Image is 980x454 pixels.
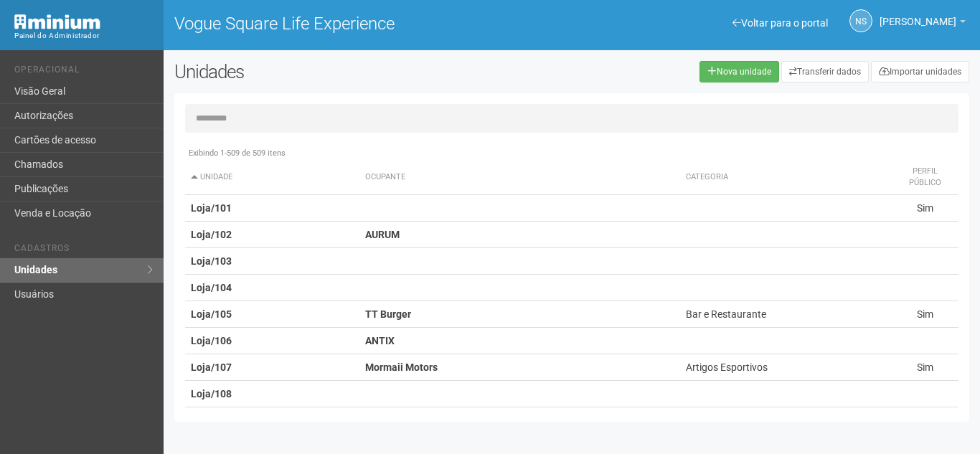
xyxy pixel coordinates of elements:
[365,229,400,240] strong: AURUM
[871,61,969,82] a: Importar unidades
[174,61,493,82] h2: Unidades
[680,301,892,328] td: Bar e Restaurante
[365,361,438,373] strong: Mormaii Motors
[680,160,892,195] th: Categoria: activate to sort column ascending
[880,2,956,27] span: Nicolle Silva
[849,9,872,32] a: NS
[917,308,933,320] span: Sim
[191,255,232,267] strong: Loja/103
[191,202,232,214] strong: Loja/101
[191,335,232,346] strong: Loja/106
[14,14,100,29] img: Minium
[191,229,232,240] strong: Loja/102
[917,202,933,214] span: Sim
[191,361,232,373] strong: Loja/107
[917,361,933,373] span: Sim
[365,308,411,320] strong: TT Burger
[365,335,395,346] strong: ANTIX
[892,160,958,195] th: Perfil público: activate to sort column ascending
[14,65,153,80] li: Operacional
[732,17,828,29] a: Voltar para o portal
[185,160,360,195] th: Unidade: activate to sort column descending
[14,243,153,258] li: Cadastros
[14,29,153,42] div: Painel do Administrador
[185,147,958,160] div: Exibindo 1-509 de 509 itens
[699,61,779,82] a: Nova unidade
[191,308,232,320] strong: Loja/105
[680,354,892,381] td: Artigos Esportivos
[191,282,232,293] strong: Loja/104
[880,18,966,29] a: [PERSON_NAME]
[781,61,869,82] a: Transferir dados
[174,14,561,33] h1: Vogue Square Life Experience
[191,388,232,399] strong: Loja/108
[359,160,680,195] th: Ocupante: activate to sort column ascending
